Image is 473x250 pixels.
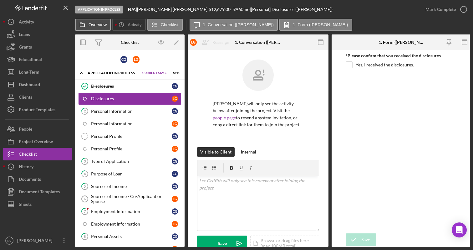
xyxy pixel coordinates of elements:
div: Grants [19,41,32,55]
button: Visible to Client [197,147,235,157]
a: Personal InformationLG [78,117,181,130]
div: Personal Information [91,109,172,114]
div: Open Intercom Messenger [452,222,467,237]
button: Activity [3,16,72,28]
div: C G [172,183,178,190]
div: C G [172,233,178,240]
div: *Please confirm that you received the disclosures [346,53,458,58]
div: $12,679.00 [209,7,232,12]
tspan: 5 [84,184,86,188]
a: Sheets [3,198,72,211]
tspan: 3 [84,159,86,163]
b: N/A [128,7,136,12]
div: Visible to Client [200,147,231,157]
a: Documents [3,173,72,185]
button: Grants [3,41,72,53]
a: Clients [3,91,72,103]
a: people page [213,115,236,120]
div: Reassign [212,36,229,49]
button: Product Templates [3,103,72,116]
div: L G [190,39,197,46]
div: Product Templates [19,103,55,117]
button: Checklist [147,19,183,31]
a: 3Type of ApplicationCG [78,155,181,168]
div: Document Templates [19,185,60,200]
div: Personal Assets [91,234,172,239]
div: Clients [19,91,32,105]
button: Checklist [3,148,72,160]
label: Yes, I received the disclosures. [356,62,414,68]
button: Loans [3,28,72,41]
div: C G [172,208,178,215]
div: Application In Process [88,71,139,75]
button: Dashboard [3,78,72,91]
div: Dashboard [19,78,40,92]
div: L G [172,196,178,202]
div: Checklist [19,148,37,162]
label: Activity [128,22,141,27]
div: L G [172,96,178,102]
span: Current Stage [142,71,167,75]
button: Project Overview [3,135,72,148]
button: 1. Form ([PERSON_NAME]) [279,19,352,31]
div: Personal Profile [91,146,172,151]
a: 7Employment InformationCG [78,205,181,218]
div: Employment Information [91,209,172,214]
div: C G [172,171,178,177]
div: Loans [19,28,30,42]
div: Sheets [19,198,32,212]
div: Activity [19,16,34,30]
a: DisclosuresCG [78,80,181,92]
tspan: 8 [84,234,86,238]
div: Purpose of Loan [91,171,172,176]
button: Internal [238,147,259,157]
a: DisclosuresLG [78,92,181,105]
a: Document Templates [3,185,72,198]
div: Disclosures [91,96,172,101]
button: LGReassign [187,36,236,49]
tspan: 7 [84,209,86,213]
a: 4Purpose of LoanCG [78,168,181,180]
div: Educational [19,53,42,67]
a: Long-Term [3,66,72,78]
p: [PERSON_NAME] will only see the activity below after joining the project. Visit the to resend a s... [213,100,303,128]
a: Personal ProfileLG [78,143,181,155]
div: L G [172,146,178,152]
label: Checklist [161,22,179,27]
div: Employment Information [91,221,172,227]
button: EV[PERSON_NAME] [3,234,72,247]
a: 8Personal AssetsCG [78,230,181,243]
div: Long-Term [19,66,39,80]
div: L G [133,56,140,63]
button: Educational [3,53,72,66]
div: C G [172,108,178,114]
button: Mark Complete [419,3,470,16]
div: Sources of Income - Co-Applicant or Spouse [91,194,172,204]
div: [PERSON_NAME] [16,234,56,248]
tspan: 4 [84,172,86,176]
div: Project Overview [19,135,53,149]
label: Overview [89,22,107,27]
div: Personal Information [91,121,172,126]
tspan: 2 [84,109,86,113]
div: Disclosures [91,84,172,89]
button: History [3,160,72,173]
a: Personal ProfileCG [78,130,181,143]
div: Application In Process [75,6,123,13]
div: 5 / 41 [169,71,180,75]
button: People [3,123,72,135]
label: 1. Conversation ([PERSON_NAME]) [203,22,274,27]
a: 6Sources of Income - Co-Applicant or SpouseLG [78,193,181,205]
a: Employment InformationLG [78,218,181,230]
a: 2Personal InformationCG [78,105,181,117]
div: C G [172,158,178,164]
div: 1. Conversation ([PERSON_NAME]) [235,40,282,45]
button: Overview [75,19,111,31]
